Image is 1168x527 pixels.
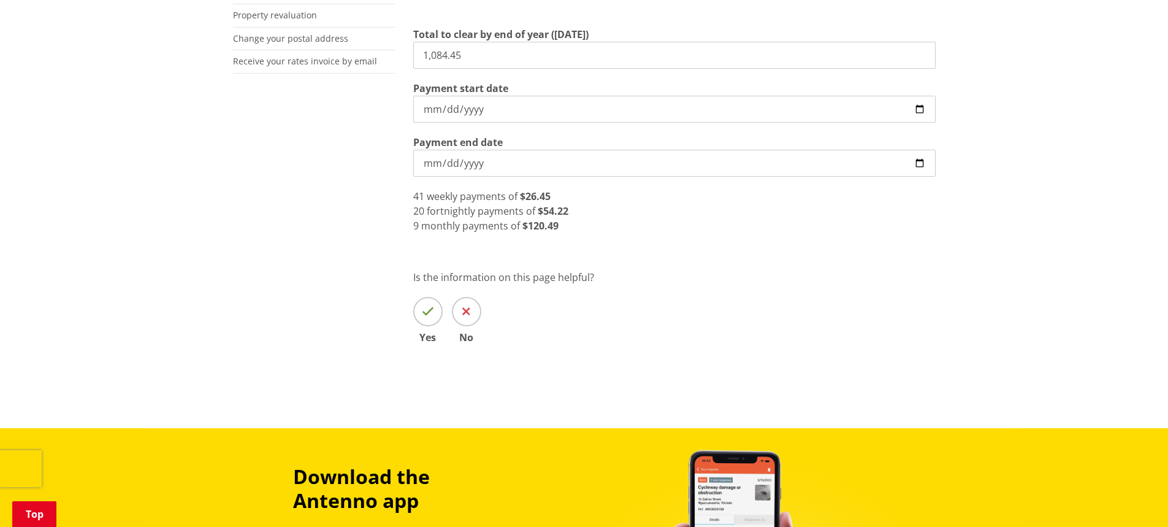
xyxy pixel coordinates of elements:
span: 9 [413,219,419,233]
a: Change your postal address [233,33,348,44]
span: weekly payments of [427,190,517,203]
label: Total to clear by end of year ([DATE]) [413,27,589,42]
a: Receive your rates invoice by email [233,55,377,67]
iframe: Messenger Launcher [1112,475,1156,520]
label: Payment end date [413,135,503,150]
span: 41 [413,190,424,203]
strong: $120.49 [522,219,559,233]
p: Is the information on this page helpful? [413,270,936,285]
span: 20 [413,204,424,218]
strong: $26.45 [520,190,551,203]
span: monthly payments of [421,219,520,233]
span: fortnightly payments of [427,204,535,218]
span: No [452,333,481,342]
span: Yes [413,333,443,342]
label: Payment start date [413,81,508,96]
a: Property revaluation [233,9,317,21]
h3: Download the Antenno app [293,465,515,512]
strong: $54.22 [538,204,568,218]
a: Top [12,501,56,527]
